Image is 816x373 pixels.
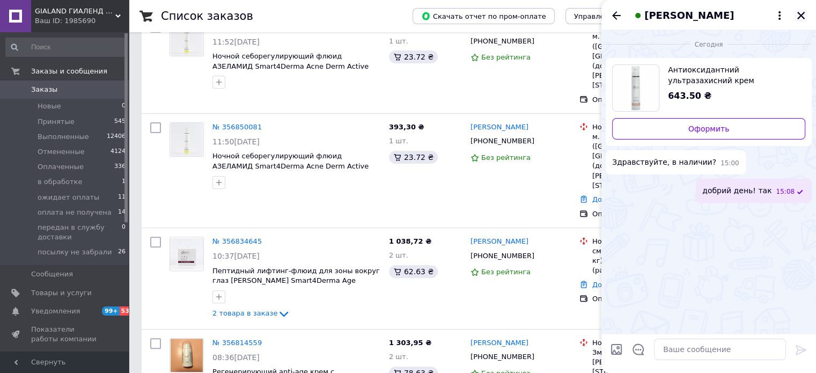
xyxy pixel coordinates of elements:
span: Выполненные [38,132,89,142]
div: 23.72 ₴ [389,151,438,164]
span: 15:00 12.08.2025 [721,159,739,168]
a: Фото товару [170,22,204,56]
span: 0 [122,223,126,242]
a: [PERSON_NAME] [471,338,528,348]
span: Без рейтинга [481,53,531,61]
h1: Список заказов [161,10,253,23]
div: 23.72 ₴ [389,50,438,63]
div: [PHONE_NUMBER] [468,134,536,148]
span: 336 [114,162,126,172]
span: [PERSON_NAME] [644,9,734,23]
span: Принятые [38,117,75,127]
span: 393,30 ₴ [389,123,424,131]
span: Отмененные [38,147,84,157]
button: [PERSON_NAME] [631,9,786,23]
a: Пептидный лифтинг-флюид для зоны вокруг глаз [PERSON_NAME] Smart4Derma Age Performance P-LIFT EYE... [212,267,380,295]
a: Фото товару [170,122,204,157]
span: 0 [122,101,126,111]
div: м. [GEOGRAPHIC_DATA] ([GEOGRAPHIC_DATA], [GEOGRAPHIC_DATA].), №77 (до 30 кг на одне місце): вул. ... [592,132,701,191]
img: Фото товару [171,123,203,156]
span: посылку не забрали [38,247,112,257]
span: 2 шт. [389,251,408,259]
a: Добавить ЭН [592,281,639,289]
span: Новые [38,101,61,111]
span: передан в службу доставки [38,223,122,242]
div: Нова Пошта [592,237,701,246]
span: 26 [118,247,126,257]
span: 1 шт. [389,137,408,145]
div: смт. Гостомель, №3 (до 30 кг): вул. [GEOGRAPHIC_DATA] (ран. Леніна), 84б [592,246,701,276]
span: 4124 [111,147,126,157]
span: 10:37[DATE] [212,252,260,260]
div: 62.63 ₴ [389,265,438,278]
button: Скачать отчет по пром-оплате [413,8,555,24]
span: 643.50 ₴ [668,91,711,101]
a: [PERSON_NAME] [471,122,528,133]
span: Без рейтинга [481,268,531,276]
span: Заказы и сообщения [31,67,107,76]
span: в обработке [38,177,82,187]
a: Посмотреть товар [612,64,805,112]
span: 545 [114,117,126,127]
a: № 356814559 [212,339,262,347]
span: 1 [122,177,126,187]
span: Скачать отчет по пром-оплате [421,11,546,21]
img: Фото товару [171,23,203,56]
div: [PHONE_NUMBER] [468,34,536,48]
span: 11:52[DATE] [212,38,260,46]
span: Здравствуйте, в наличии? [612,157,716,168]
a: Фото товару [170,338,204,372]
div: Оплата на счет [592,95,701,105]
span: оплата не получена [38,208,112,217]
div: Оплата на счет [592,209,701,219]
img: 4669781485_w640_h640_antioksidantnyj-ultrazaschitnyj-krem.jpg [614,65,657,111]
button: Закрыть [795,9,807,22]
span: 53 [120,306,132,316]
a: Ночной себорегулирующий флюид АЗЕЛАМИД Smart4Derma Acne Derm Active AZELAMID BOOSTER BLEMISH CORRECT [212,152,369,180]
div: 12.08.2025 [606,39,812,49]
div: Нова Пошта [592,122,701,132]
span: 2 товара в заказе [212,309,277,317]
span: 14 [118,208,126,217]
div: Нова Пошта [592,338,701,348]
span: Уведомления [31,306,80,316]
span: 1 038,72 ₴ [389,237,431,245]
a: [PERSON_NAME] [471,237,528,247]
a: № 356834645 [212,237,262,245]
span: 99+ [102,306,120,316]
div: [PHONE_NUMBER] [468,249,536,263]
div: м. [GEOGRAPHIC_DATA] ([GEOGRAPHIC_DATA], [GEOGRAPHIC_DATA].), №77 (до 30 кг на одне місце): вул. ... [592,32,701,90]
span: 11:50[DATE] [212,137,260,146]
button: Открыть шаблоны ответов [631,342,645,356]
img: Фото товару [171,339,203,372]
span: Оплаченные [38,162,84,172]
a: Фото товару [170,237,204,271]
span: 11 [118,193,126,202]
span: Управление статусами [574,12,658,20]
span: Сообщения [31,269,73,279]
button: Назад [610,9,623,22]
a: Ночной себорегулирующий флюид АЗЕЛАМИД Smart4Derma Acne Derm Active AZELAMID BOOSTER BLEMISH CORRECT [212,52,369,80]
a: № 356850081 [212,123,262,131]
a: Оформить [612,118,805,140]
span: 1 303,95 ₴ [389,339,431,347]
span: 1 шт. [389,37,408,45]
span: Показатели работы компании [31,325,99,344]
span: 15:08 12.08.2025 [776,187,795,196]
span: ожидает оплаты [38,193,99,202]
span: 2 шт. [389,353,408,361]
a: 2 товара в заказе [212,309,290,317]
span: Сегодня [690,40,727,49]
span: GIALAND ГИАЛЕНД магазин косметики [35,6,115,16]
span: 12406 [107,132,126,142]
span: добрий день! так [702,185,771,196]
span: Антиоксидантний ультразахисний крем Smart4Derma Illumination QC Sunblock Oil-Free SPF 80 [668,64,797,86]
span: 08:36[DATE] [212,353,260,362]
input: Поиск [5,38,127,57]
div: Ваш ID: 1985690 [35,16,129,26]
span: Без рейтинга [481,153,531,162]
span: Заказы [31,85,57,94]
span: Товары и услуги [31,288,92,298]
